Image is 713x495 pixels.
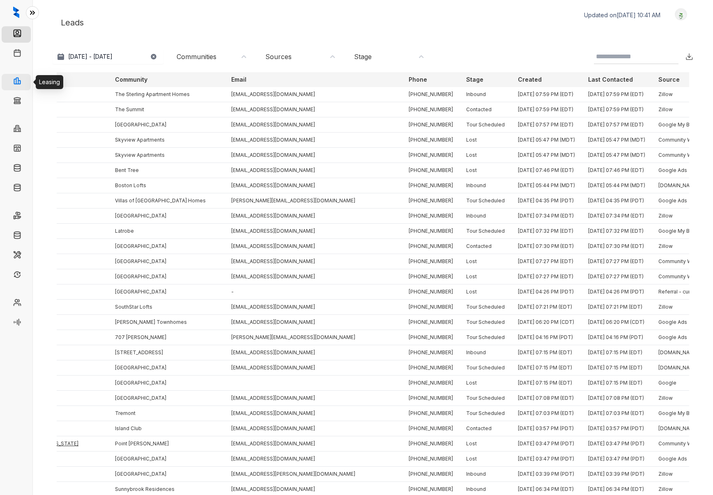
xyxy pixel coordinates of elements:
td: [PERSON_NAME] Townhomes [108,315,225,330]
td: Lost [460,133,511,148]
td: [DATE] 07:30 PM (EDT) [582,239,652,254]
td: [GEOGRAPHIC_DATA] [108,117,225,133]
td: Tour Scheduled [460,360,511,376]
button: [DATE] - [DATE] [53,49,163,64]
td: Latrobe [108,224,225,239]
td: [PERSON_NAME][EMAIL_ADDRESS][DOMAIN_NAME] [225,330,402,345]
td: [PHONE_NUMBER] [402,87,460,102]
td: [EMAIL_ADDRESS][DOMAIN_NAME] [225,315,402,330]
td: [PHONE_NUMBER] [402,178,460,193]
div: Stage [354,52,372,61]
td: Lost [460,284,511,300]
div: Leads [53,8,693,37]
td: Inbound [460,209,511,224]
td: [PHONE_NUMBER] [402,315,460,330]
td: [EMAIL_ADDRESS][DOMAIN_NAME] [225,148,402,163]
td: - [225,284,402,300]
td: [DATE] 07:59 PM (EDT) [511,87,582,102]
td: [DATE] 07:15 PM (EDT) [511,376,582,391]
td: [DATE] 07:57 PM (EDT) [511,117,582,133]
td: [EMAIL_ADDRESS][DOMAIN_NAME] [225,224,402,239]
td: [DATE] 05:44 PM (MDT) [582,178,652,193]
td: [EMAIL_ADDRESS][DOMAIN_NAME] [225,102,402,117]
td: [PHONE_NUMBER] [402,391,460,406]
td: [DATE] 07:34 PM (EDT) [511,209,582,224]
td: [DATE] 07:15 PM (EDT) [582,376,652,391]
td: [DATE] 05:44 PM (MDT) [511,178,582,193]
p: Email [231,76,246,84]
td: [DATE] 07:34 PM (EDT) [582,209,652,224]
td: The Sterling Apartment Homes [108,87,225,102]
p: Stage [466,76,483,84]
td: [PHONE_NUMBER] [402,376,460,391]
li: Knowledge [2,161,31,177]
td: [EMAIL_ADDRESS][DOMAIN_NAME] [225,300,402,315]
td: [PHONE_NUMBER] [402,451,460,467]
li: Units [2,141,31,158]
td: [PHONE_NUMBER] [402,345,460,360]
td: [EMAIL_ADDRESS][PERSON_NAME][DOMAIN_NAME] [225,467,402,482]
td: Lost [460,163,511,178]
td: Lost [460,148,511,163]
td: [PHONE_NUMBER] [402,239,460,254]
td: [DATE] 07:30 PM (EDT) [511,239,582,254]
p: Phone [409,76,427,84]
td: [GEOGRAPHIC_DATA] [108,391,225,406]
td: [DATE] 07:03 PM (EDT) [582,406,652,421]
td: [DATE] 06:20 PM (CDT) [582,315,652,330]
td: [STREET_ADDRESS] [108,345,225,360]
td: [DATE] 03:39 PM (PDT) [582,467,652,482]
td: [DATE] 07:03 PM (EDT) [511,406,582,421]
td: [EMAIL_ADDRESS][DOMAIN_NAME] [225,133,402,148]
td: [DATE] 07:15 PM (EDT) [511,360,582,376]
td: [DATE] 07:15 PM (EDT) [582,360,652,376]
td: Island Club [108,421,225,436]
td: [PHONE_NUMBER] [402,117,460,133]
td: Inbound [460,345,511,360]
td: [EMAIL_ADDRESS][DOMAIN_NAME] [225,391,402,406]
li: Renewals [2,268,31,284]
div: Communities [177,52,216,61]
td: [GEOGRAPHIC_DATA] [108,376,225,391]
td: Inbound [460,178,511,193]
td: [DATE] 07:08 PM (EDT) [511,391,582,406]
td: Tour Scheduled [460,117,511,133]
td: [GEOGRAPHIC_DATA] [108,284,225,300]
td: [DATE] 07:59 PM (EDT) [582,102,652,117]
td: [PHONE_NUMBER] [402,133,460,148]
li: Maintenance [2,248,31,264]
td: Skyview Apartments [108,148,225,163]
td: [DATE] 07:21 PM (EDT) [582,300,652,315]
p: Source [658,76,680,84]
td: [PHONE_NUMBER] [402,148,460,163]
td: [PHONE_NUMBER] [402,224,460,239]
td: [DATE] 07:27 PM (EDT) [511,254,582,269]
td: Tour Scheduled [460,315,511,330]
td: [DATE] 07:59 PM (EDT) [511,102,582,117]
img: Download [685,53,693,61]
td: [DATE] 07:27 PM (EDT) [511,269,582,284]
td: [EMAIL_ADDRESS][DOMAIN_NAME] [225,87,402,102]
td: [PHONE_NUMBER] [402,421,460,436]
td: [DATE] 04:16 PM (PDT) [582,330,652,345]
td: 707 [PERSON_NAME] [108,330,225,345]
td: [PERSON_NAME][EMAIL_ADDRESS][DOMAIN_NAME] [225,193,402,209]
td: [DATE] 05:47 PM (MDT) [582,133,652,148]
td: [GEOGRAPHIC_DATA] [108,467,225,482]
td: [EMAIL_ADDRESS][DOMAIN_NAME] [225,360,402,376]
td: [DATE] 07:32 PM (EDT) [511,224,582,239]
td: Lost [460,254,511,269]
td: [EMAIL_ADDRESS][DOMAIN_NAME] [225,209,402,224]
td: [DATE] 05:47 PM (MDT) [511,133,582,148]
li: Collections [2,94,31,110]
td: [DATE] 06:20 PM (CDT) [511,315,582,330]
td: [PHONE_NUMBER] [402,284,460,300]
td: [EMAIL_ADDRESS][DOMAIN_NAME] [225,406,402,421]
td: [PHONE_NUMBER] [402,102,460,117]
td: [EMAIL_ADDRESS][DOMAIN_NAME] [225,117,402,133]
td: [GEOGRAPHIC_DATA] [108,254,225,269]
td: [DATE] 03:47 PM (PDT) [582,436,652,451]
td: [EMAIL_ADDRESS][DOMAIN_NAME] [225,436,402,451]
td: [DATE] 07:46 PM (EDT) [511,163,582,178]
td: [EMAIL_ADDRESS][DOMAIN_NAME] [225,451,402,467]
